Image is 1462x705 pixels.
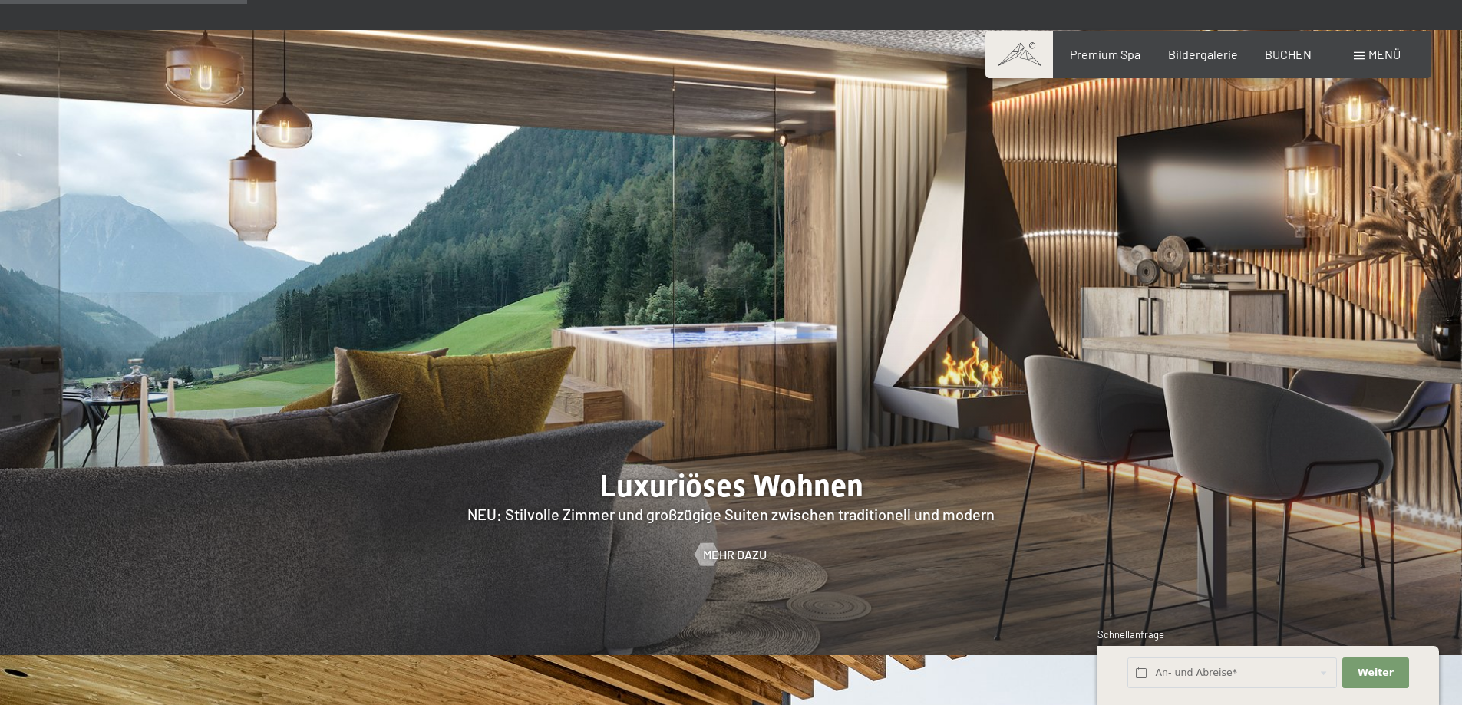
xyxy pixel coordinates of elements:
a: Premium Spa [1070,47,1140,61]
span: Menü [1368,47,1401,61]
span: Weiter [1358,666,1394,680]
a: Mehr dazu [695,546,767,563]
span: Mehr dazu [703,546,767,563]
a: BUCHEN [1265,47,1312,61]
a: Bildergalerie [1168,47,1238,61]
span: Schnellanfrage [1097,628,1164,641]
button: Weiter [1342,657,1408,689]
